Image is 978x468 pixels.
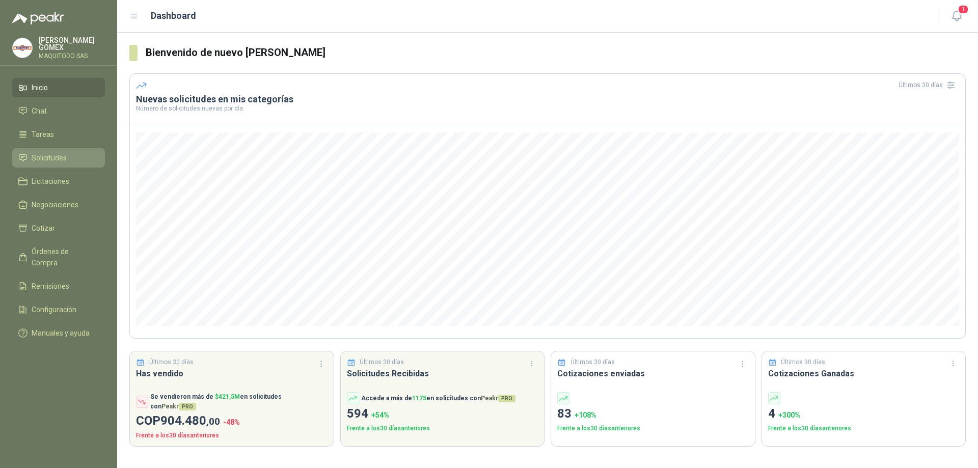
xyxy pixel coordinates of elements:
p: Últimos 30 días [360,357,404,367]
h1: Dashboard [151,9,196,23]
p: [PERSON_NAME] GOMEX [39,37,105,51]
h3: Solicitudes Recibidas [347,367,538,380]
h3: Nuevas solicitudes en mis categorías [136,93,959,105]
img: Logo peakr [12,12,64,24]
button: 1 [947,7,966,25]
a: Licitaciones [12,172,105,191]
h3: Cotizaciones enviadas [557,367,749,380]
p: Se vendieron más de en solicitudes con [150,392,328,411]
p: 594 [347,404,538,424]
a: Negociaciones [12,195,105,214]
a: Manuales y ayuda [12,323,105,343]
p: Frente a los 30 días anteriores [768,424,960,433]
p: Accede a más de en solicitudes con [361,394,515,403]
span: Configuración [32,304,76,315]
span: Remisiones [32,281,69,292]
h3: Cotizaciones Ganadas [768,367,960,380]
span: Licitaciones [32,176,69,187]
span: Cotizar [32,223,55,234]
a: Inicio [12,78,105,97]
a: Chat [12,101,105,121]
p: MAQUITODO SAS [39,53,105,59]
span: Negociaciones [32,199,78,210]
p: COP [136,411,328,431]
p: Número de solicitudes nuevas por día [136,105,959,112]
p: Últimos 30 días [149,357,194,367]
h3: Has vendido [136,367,328,380]
span: -48 % [223,418,240,426]
span: $ 421,5M [215,393,240,400]
a: Tareas [12,125,105,144]
a: Solicitudes [12,148,105,168]
p: Frente a los 30 días anteriores [557,424,749,433]
span: Chat [32,105,47,117]
span: 1 [958,5,969,14]
a: Configuración [12,300,105,319]
span: 904.480 [160,414,220,428]
span: 1175 [412,395,426,402]
p: Últimos 30 días [781,357,825,367]
p: Últimos 30 días [570,357,615,367]
span: Peakr [481,395,515,402]
div: Últimos 30 días [899,77,959,93]
span: + 300 % [778,411,800,419]
span: + 54 % [371,411,389,419]
a: Órdenes de Compra [12,242,105,272]
span: Inicio [32,82,48,93]
a: Cotizar [12,218,105,238]
p: Frente a los 30 días anteriores [347,424,538,433]
img: Company Logo [13,38,32,58]
p: 4 [768,404,960,424]
a: Remisiones [12,277,105,296]
p: 83 [557,404,749,424]
span: Órdenes de Compra [32,246,95,268]
span: + 108 % [575,411,596,419]
span: Tareas [32,129,54,140]
span: Solicitudes [32,152,67,163]
span: PRO [179,403,196,410]
p: Frente a los 30 días anteriores [136,431,328,441]
h3: Bienvenido de nuevo [PERSON_NAME] [146,45,966,61]
span: ,00 [206,416,220,427]
span: Peakr [161,403,196,410]
span: Manuales y ayuda [32,327,90,339]
span: PRO [498,395,515,402]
